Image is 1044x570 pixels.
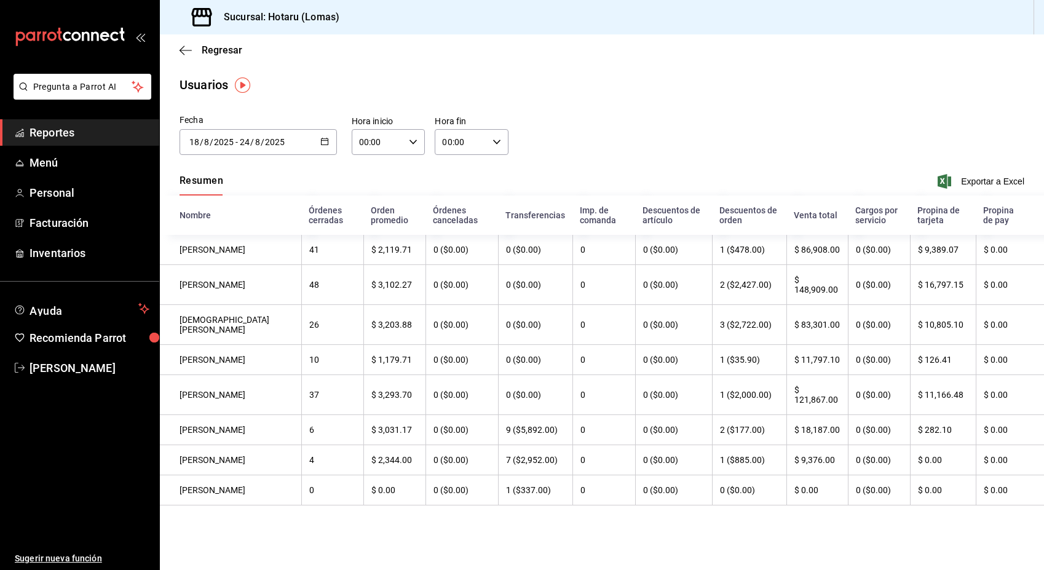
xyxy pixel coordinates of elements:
[309,425,314,435] font: 6
[720,425,765,435] font: 2 ($177.00)
[786,345,848,375] th: $
[378,485,395,495] font: 0.00
[378,320,412,330] font: 3,203.88
[213,137,234,147] input: Año
[14,74,151,100] button: Pregunta a Parrot AI
[910,305,976,345] th: $
[506,455,558,465] font: 7 ($2,952.00)
[506,425,558,435] font: 9 ($5,892.00)
[30,362,116,374] font: [PERSON_NAME]
[580,455,585,465] font: 0
[363,265,425,305] th: $
[200,137,204,147] span: /
[976,265,1044,305] th: $
[180,455,245,465] font: [PERSON_NAME]
[643,245,678,255] font: 0 ($0.00)
[180,76,228,94] div: Usuarios
[433,390,469,400] font: 0 ($0.00)
[856,390,891,400] font: 0 ($0.00)
[976,375,1044,415] th: $
[910,375,976,415] th: $
[848,196,910,235] th: Cargos por servicio
[580,320,585,330] font: 0
[255,137,261,147] input: Mes
[180,355,245,365] font: [PERSON_NAME]
[910,345,976,375] th: $
[33,81,132,93] span: Pregunta a Parrot AI
[506,355,541,365] font: 0 ($0.00)
[712,196,786,235] th: Descuentos de orden
[433,355,469,365] font: 0 ($0.00)
[235,77,250,93] button: Marcador de información sobre herramientas
[433,455,469,465] font: 0 ($0.00)
[363,475,425,505] th: $
[180,175,223,196] div: Pestañas de navegación
[976,345,1044,375] th: $
[435,117,508,125] label: Hora fin
[363,196,425,235] th: Orden promedio
[991,455,1008,465] font: 0.00
[991,355,1008,365] font: 0.00
[786,415,848,445] th: $
[580,425,585,435] font: 0
[180,485,245,495] font: [PERSON_NAME]
[580,245,585,255] font: 0
[189,137,200,147] input: Día
[720,320,772,330] font: 3 ($2,722.00)
[991,390,1008,400] font: 0.00
[506,245,541,255] font: 0 ($0.00)
[910,196,976,235] th: Propina de tarjeta
[720,455,765,465] font: 1 ($885.00)
[976,415,1044,445] th: $
[506,485,551,495] font: 1 ($337.00)
[301,196,363,235] th: Órdenes cerradas
[801,425,840,435] font: 18,187.00
[30,156,58,169] font: Menú
[925,485,942,495] font: 0.00
[180,315,269,334] font: [DEMOGRAPHIC_DATA][PERSON_NAME]
[801,355,840,365] font: 11,797.10
[786,375,848,415] th: $
[961,176,1024,186] font: Exportar a Excel
[572,196,635,235] th: Imp. de comanda
[976,196,1044,235] th: Propina de pay
[801,485,818,495] font: 0.00
[309,245,319,255] font: 41
[910,415,976,445] th: $
[352,117,425,125] label: Hora inicio
[264,137,285,147] input: Año
[786,445,848,475] th: $
[202,44,242,56] span: Regresar
[160,196,301,235] th: Nombre
[580,280,585,290] font: 0
[976,235,1044,265] th: $
[925,390,963,400] font: 11,166.48
[363,235,425,265] th: $
[786,235,848,265] th: $
[30,247,85,259] font: Inventarios
[786,196,848,235] th: Venta total
[30,216,89,229] font: Facturación
[580,355,585,365] font: 0
[720,485,755,495] font: 0 ($0.00)
[643,390,678,400] font: 0 ($0.00)
[378,280,412,290] font: 3,102.27
[506,390,541,400] font: 0 ($0.00)
[991,245,1008,255] font: 0.00
[925,355,952,365] font: 126.41
[991,280,1008,290] font: 0.00
[204,137,210,147] input: Mes
[910,475,976,505] th: $
[856,280,891,290] font: 0 ($0.00)
[498,196,572,235] th: Transferencias
[363,445,425,475] th: $
[976,445,1044,475] th: $
[580,390,585,400] font: 0
[309,320,319,330] font: 26
[180,425,245,435] font: [PERSON_NAME]
[643,320,678,330] font: 0 ($0.00)
[378,390,412,400] font: 3,293.70
[261,137,264,147] span: /
[856,455,891,465] font: 0 ($0.00)
[786,475,848,505] th: $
